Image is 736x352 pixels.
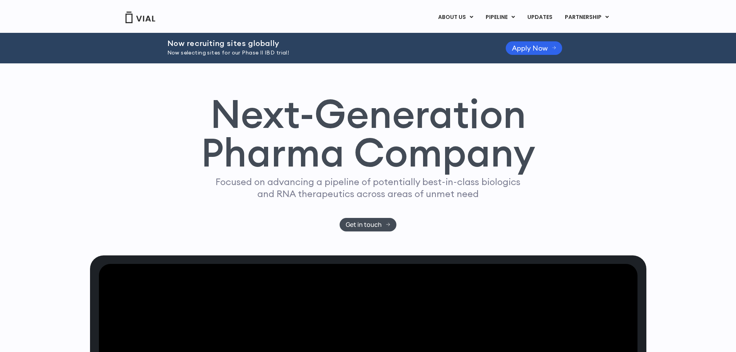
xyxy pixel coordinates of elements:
[521,11,558,24] a: UPDATES
[559,11,615,24] a: PARTNERSHIPMenu Toggle
[167,49,486,57] p: Now selecting sites for our Phase II IBD trial!
[506,41,563,55] a: Apply Now
[479,11,521,24] a: PIPELINEMenu Toggle
[212,176,524,200] p: Focused on advancing a pipeline of potentially best-in-class biologics and RNA therapeutics acros...
[512,45,548,51] span: Apply Now
[167,39,486,48] h2: Now recruiting sites globally
[346,222,382,228] span: Get in touch
[432,11,479,24] a: ABOUT USMenu Toggle
[201,94,535,172] h1: Next-Generation Pharma Company
[340,218,396,231] a: Get in touch
[125,12,156,23] img: Vial Logo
